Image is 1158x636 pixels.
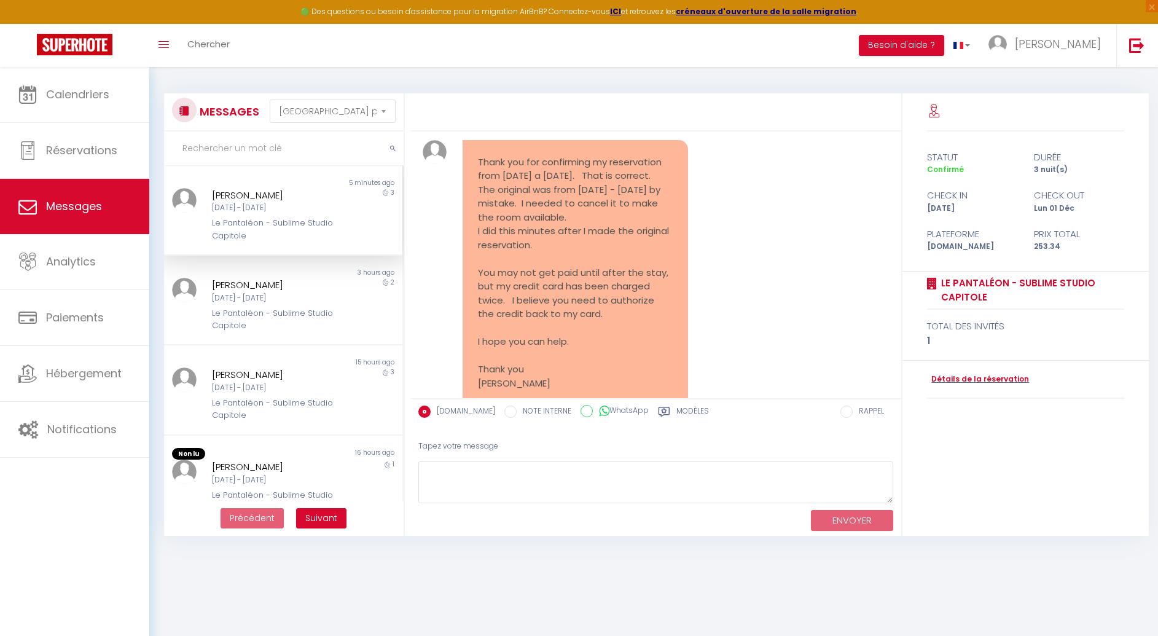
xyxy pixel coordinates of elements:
label: RAPPEL [853,406,884,419]
pre: Thank you for confirming my reservation from [DATE] a [DATE]. That is correct. The original was f... [478,155,673,391]
span: 1 [393,460,394,469]
div: Le Pantaléon - Sublime Studio Capitole [212,397,335,422]
span: Confirmé [927,164,964,175]
img: ... [172,188,197,213]
button: Besoin d'aide ? [859,35,944,56]
div: [DATE] - [DATE] [212,382,335,394]
div: statut [919,150,1025,165]
div: Le Pantaléon - Sublime Studio Capitole [212,217,335,242]
span: Notifications [47,422,117,437]
span: Non lu [172,448,205,460]
div: check in [919,188,1025,203]
span: 3 [391,188,394,197]
img: ... [172,278,197,302]
div: check out [1026,188,1132,203]
div: 16 hours ago [283,448,402,460]
div: [PERSON_NAME] [212,188,335,203]
div: Le Pantaléon - Sublime Studio Capitole [212,489,335,514]
span: Calendriers [46,87,109,102]
a: ... [PERSON_NAME] [979,24,1116,67]
span: Réservations [46,143,117,158]
div: [PERSON_NAME] [212,278,335,292]
a: ICI [610,6,621,17]
span: Paiements [46,310,104,325]
div: Prix total [1026,227,1132,241]
label: WhatsApp [593,405,649,418]
div: [DATE] - [DATE] [212,202,335,214]
div: [DOMAIN_NAME] [919,241,1025,253]
a: Détails de la réservation [927,374,1029,385]
span: Précédent [230,512,275,524]
a: Le Pantaléon - Sublime Studio Capitole [937,276,1124,305]
div: Plateforme [919,227,1025,241]
img: ... [172,460,197,484]
img: ... [172,367,197,392]
div: Le Pantaléon - Sublime Studio Capitole [212,307,335,332]
span: 2 [391,278,394,287]
span: Chercher [187,37,230,50]
label: [DOMAIN_NAME] [431,406,495,419]
span: 3 [391,367,394,377]
label: Modèles [676,406,709,421]
button: Previous [221,508,284,529]
div: [PERSON_NAME] [212,367,335,382]
button: Ouvrir le widget de chat LiveChat [10,5,47,42]
a: Chercher [178,24,239,67]
div: [DATE] [919,203,1025,214]
span: Messages [46,198,102,214]
span: Analytics [46,254,96,269]
div: total des invités [927,319,1124,334]
div: [DATE] - [DATE] [212,292,335,304]
div: 15 hours ago [283,358,402,367]
label: NOTE INTERNE [517,406,571,419]
div: 253.34 [1026,241,1132,253]
button: Next [296,508,346,529]
span: Hébergement [46,366,122,381]
img: logout [1129,37,1144,53]
div: durée [1026,150,1132,165]
img: Super Booking [37,34,112,55]
div: 3 hours ago [283,268,402,278]
h3: MESSAGES [197,98,259,125]
span: Suivant [305,512,337,524]
img: ... [423,140,447,164]
a: créneaux d'ouverture de la salle migration [676,6,856,17]
div: 1 [927,334,1124,348]
div: [DATE] - [DATE] [212,474,335,486]
div: 3 nuit(s) [1026,164,1132,176]
div: Tapez votre message [418,431,893,461]
button: ENVOYER [811,510,893,532]
span: [PERSON_NAME] [1015,36,1101,52]
div: Lun 01 Déc [1026,203,1132,214]
div: [PERSON_NAME] [212,460,335,474]
div: 5 minutes ago [283,178,402,188]
input: Rechercher un mot clé [164,132,404,166]
img: ... [988,35,1007,53]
